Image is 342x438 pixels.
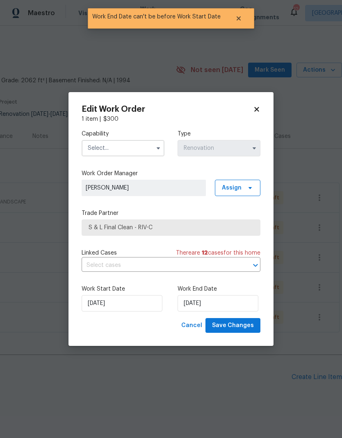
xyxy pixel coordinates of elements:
button: Show options [153,143,163,153]
input: M/D/YYYY [178,295,258,312]
label: Capability [82,130,164,138]
div: 1 item | [82,115,260,123]
span: $ 300 [103,116,119,122]
input: M/D/YYYY [82,295,162,312]
span: Save Changes [212,321,254,331]
h2: Edit Work Order [82,105,253,113]
span: Cancel [181,321,202,331]
label: Work Start Date [82,285,164,293]
button: Show options [249,143,259,153]
button: Open [250,260,261,271]
span: Linked Cases [82,249,117,257]
span: There are case s for this home [176,249,260,257]
button: Cancel [178,318,205,333]
label: Work End Date [178,285,260,293]
input: Select... [178,140,260,156]
label: Work Order Manager [82,169,260,178]
span: [PERSON_NAME] [86,184,202,192]
span: 12 [202,250,208,256]
label: Type [178,130,260,138]
input: Select cases [82,259,237,272]
button: Save Changes [205,318,260,333]
button: Close [225,10,252,27]
span: S & L Final Clean - RIV-C [89,224,253,232]
span: Work End Date can't be before Work Start Date [88,8,225,25]
input: Select... [82,140,164,156]
label: Trade Partner [82,209,260,217]
span: Assign [222,184,242,192]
